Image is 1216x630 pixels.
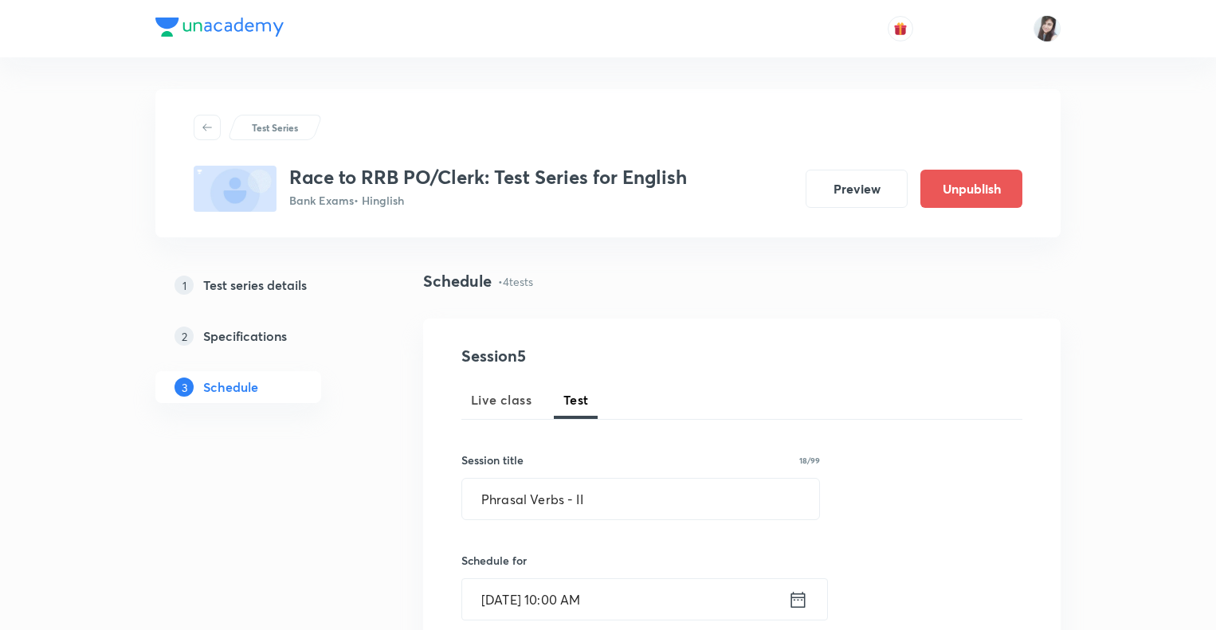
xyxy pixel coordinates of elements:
span: Live class [471,390,532,409]
button: Preview [806,170,908,208]
h5: Test series details [203,276,307,295]
img: Company Logo [155,18,284,37]
span: Test [563,390,589,409]
h4: Session 5 [461,344,752,368]
a: 2Specifications [155,320,372,352]
h6: Schedule for [461,552,820,569]
p: 1 [175,276,194,295]
h5: Schedule [203,378,258,397]
img: fallback-thumbnail.png [194,166,277,212]
input: A great title is short, clear and descriptive [462,479,819,519]
h5: Specifications [203,327,287,346]
img: avatar [893,22,908,36]
p: Bank Exams • Hinglish [289,192,687,209]
p: 2 [175,327,194,346]
h3: Race to RRB PO/Clerk: Test Series for English [289,166,687,189]
button: Unpublish [920,170,1022,208]
p: 3 [175,378,194,397]
p: 18/99 [799,456,820,464]
h6: Session title [461,452,524,468]
a: Company Logo [155,18,284,41]
button: avatar [888,16,913,41]
h4: Schedule [423,269,492,293]
img: Manjeet Kaur [1034,15,1061,42]
p: Test Series [252,120,298,135]
a: 1Test series details [155,269,372,301]
p: • 4 tests [498,273,533,290]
